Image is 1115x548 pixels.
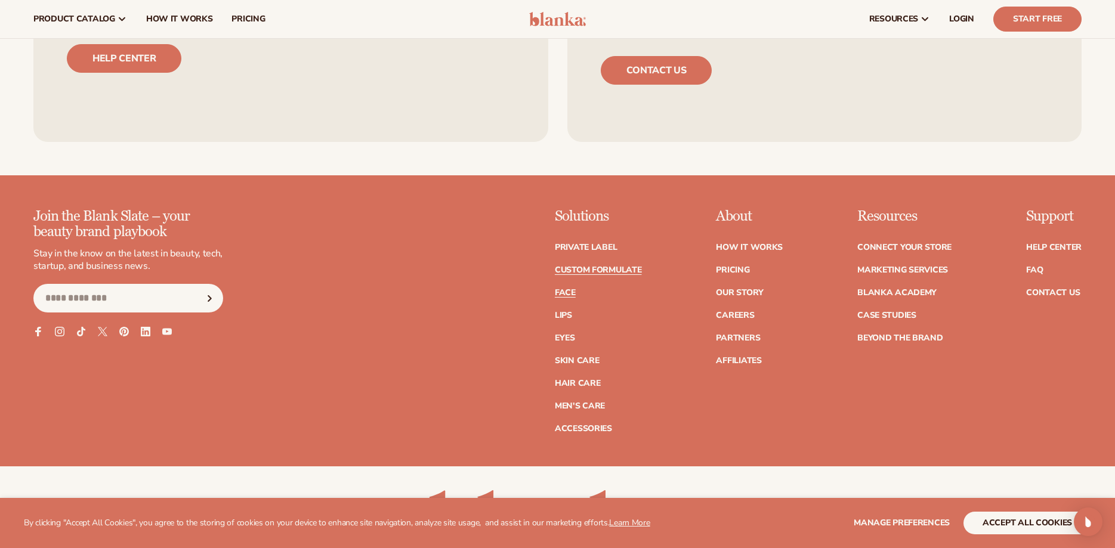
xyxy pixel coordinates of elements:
[601,56,712,85] a: Contact us
[555,425,612,433] a: Accessories
[33,247,223,273] p: Stay in the know on the latest in beauty, tech, startup, and business news.
[716,334,760,342] a: Partners
[33,209,223,240] p: Join the Blank Slate – your beauty brand playbook
[857,311,916,320] a: Case Studies
[716,311,754,320] a: Careers
[529,12,586,26] img: logo
[555,402,605,410] a: Men's Care
[555,243,617,252] a: Private label
[854,517,950,528] span: Manage preferences
[1026,243,1082,252] a: Help Center
[1026,209,1082,224] p: Support
[993,7,1082,32] a: Start Free
[716,357,761,365] a: Affiliates
[555,266,642,274] a: Custom formulate
[555,209,642,224] p: Solutions
[716,266,749,274] a: Pricing
[949,14,974,24] span: LOGIN
[555,289,576,297] a: Face
[146,14,213,24] span: How It Works
[716,243,783,252] a: How It Works
[857,334,943,342] a: Beyond the brand
[716,209,783,224] p: About
[231,14,265,24] span: pricing
[963,512,1091,534] button: accept all cookies
[1026,289,1080,297] a: Contact Us
[857,243,952,252] a: Connect your store
[716,289,763,297] a: Our Story
[854,512,950,534] button: Manage preferences
[196,284,223,312] button: Subscribe
[609,517,650,528] a: Learn More
[555,357,599,365] a: Skin Care
[555,379,600,388] a: Hair Care
[33,14,115,24] span: product catalog
[555,311,572,320] a: Lips
[1026,266,1043,274] a: FAQ
[555,334,575,342] a: Eyes
[67,44,181,73] a: Help center
[869,14,918,24] span: resources
[857,209,952,224] p: Resources
[24,518,650,528] p: By clicking "Accept All Cookies", you agree to the storing of cookies on your device to enhance s...
[857,266,948,274] a: Marketing services
[857,289,937,297] a: Blanka Academy
[1074,507,1102,536] div: Open Intercom Messenger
